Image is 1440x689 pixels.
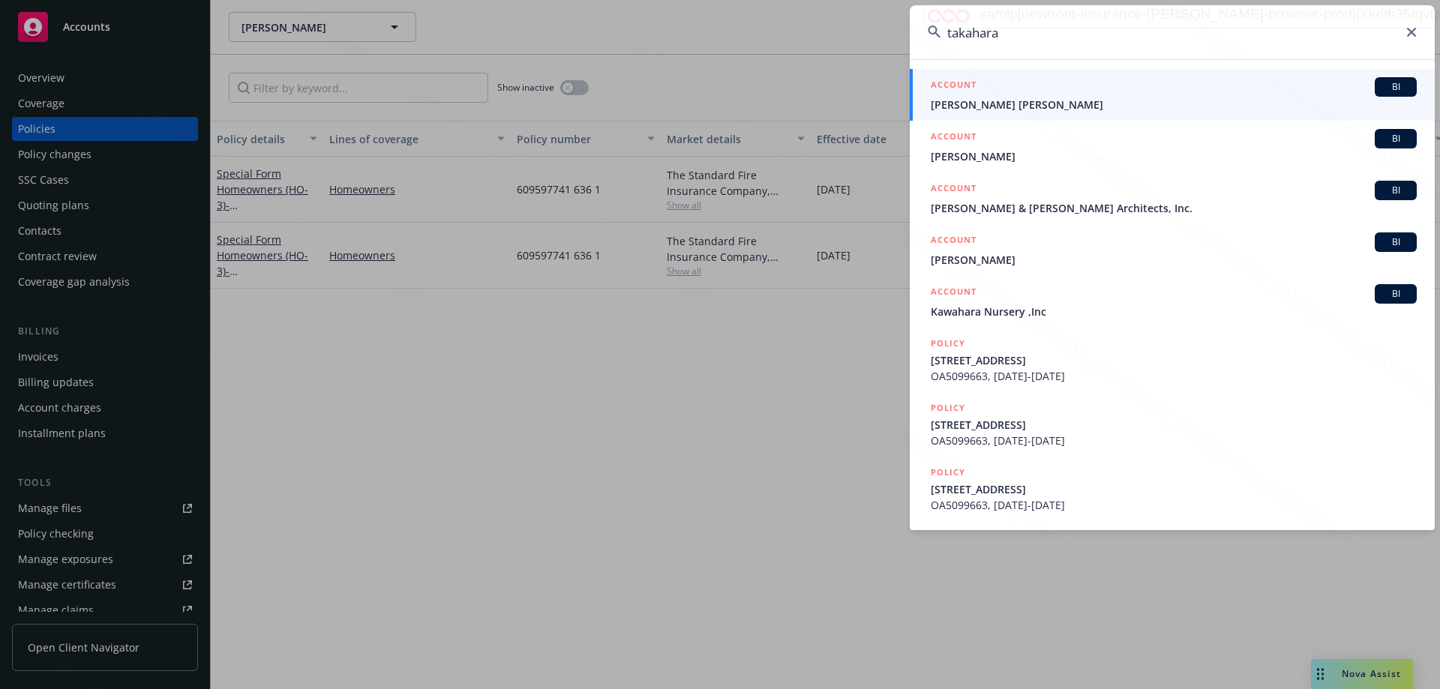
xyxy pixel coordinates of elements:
[931,97,1417,112] span: [PERSON_NAME] [PERSON_NAME]
[931,129,976,147] h5: ACCOUNT
[931,181,976,199] h5: ACCOUNT
[931,232,976,250] h5: ACCOUNT
[910,457,1435,521] a: POLICY[STREET_ADDRESS]OA5099663, [DATE]-[DATE]
[910,224,1435,276] a: ACCOUNTBI[PERSON_NAME]
[1381,235,1411,249] span: BI
[1381,184,1411,197] span: BI
[1381,132,1411,145] span: BI
[931,433,1417,448] span: OA5099663, [DATE]-[DATE]
[931,148,1417,164] span: [PERSON_NAME]
[931,497,1417,513] span: OA5099663, [DATE]-[DATE]
[931,304,1417,319] span: Kawahara Nursery ,Inc
[931,336,965,351] h5: POLICY
[931,77,976,95] h5: ACCOUNT
[910,69,1435,121] a: ACCOUNTBI[PERSON_NAME] [PERSON_NAME]
[931,417,1417,433] span: [STREET_ADDRESS]
[910,121,1435,172] a: ACCOUNTBI[PERSON_NAME]
[1381,287,1411,301] span: BI
[910,328,1435,392] a: POLICY[STREET_ADDRESS]OA5099663, [DATE]-[DATE]
[910,276,1435,328] a: ACCOUNTBIKawahara Nursery ,Inc
[931,352,1417,368] span: [STREET_ADDRESS]
[931,465,965,480] h5: POLICY
[910,172,1435,224] a: ACCOUNTBI[PERSON_NAME] & [PERSON_NAME] Architects, Inc.
[931,481,1417,497] span: [STREET_ADDRESS]
[931,252,1417,268] span: [PERSON_NAME]
[931,284,976,302] h5: ACCOUNT
[931,400,965,415] h5: POLICY
[931,368,1417,384] span: OA5099663, [DATE]-[DATE]
[910,5,1435,59] input: Search...
[1381,80,1411,94] span: BI
[931,200,1417,216] span: [PERSON_NAME] & [PERSON_NAME] Architects, Inc.
[910,392,1435,457] a: POLICY[STREET_ADDRESS]OA5099663, [DATE]-[DATE]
